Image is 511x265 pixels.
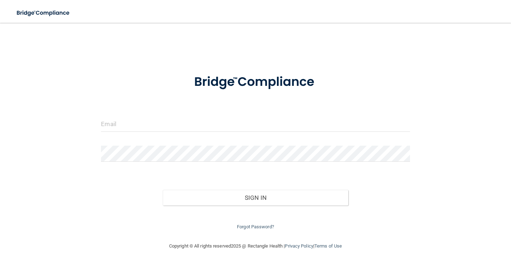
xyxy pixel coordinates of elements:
[285,243,313,249] a: Privacy Policy
[314,243,342,249] a: Terms of Use
[101,116,410,132] input: Email
[181,66,330,99] img: bridge_compliance_login_screen.278c3ca4.svg
[163,190,348,206] button: Sign In
[11,6,76,20] img: bridge_compliance_login_screen.278c3ca4.svg
[237,224,274,229] a: Forgot Password?
[125,235,386,258] div: Copyright © All rights reserved 2025 @ Rectangle Health | |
